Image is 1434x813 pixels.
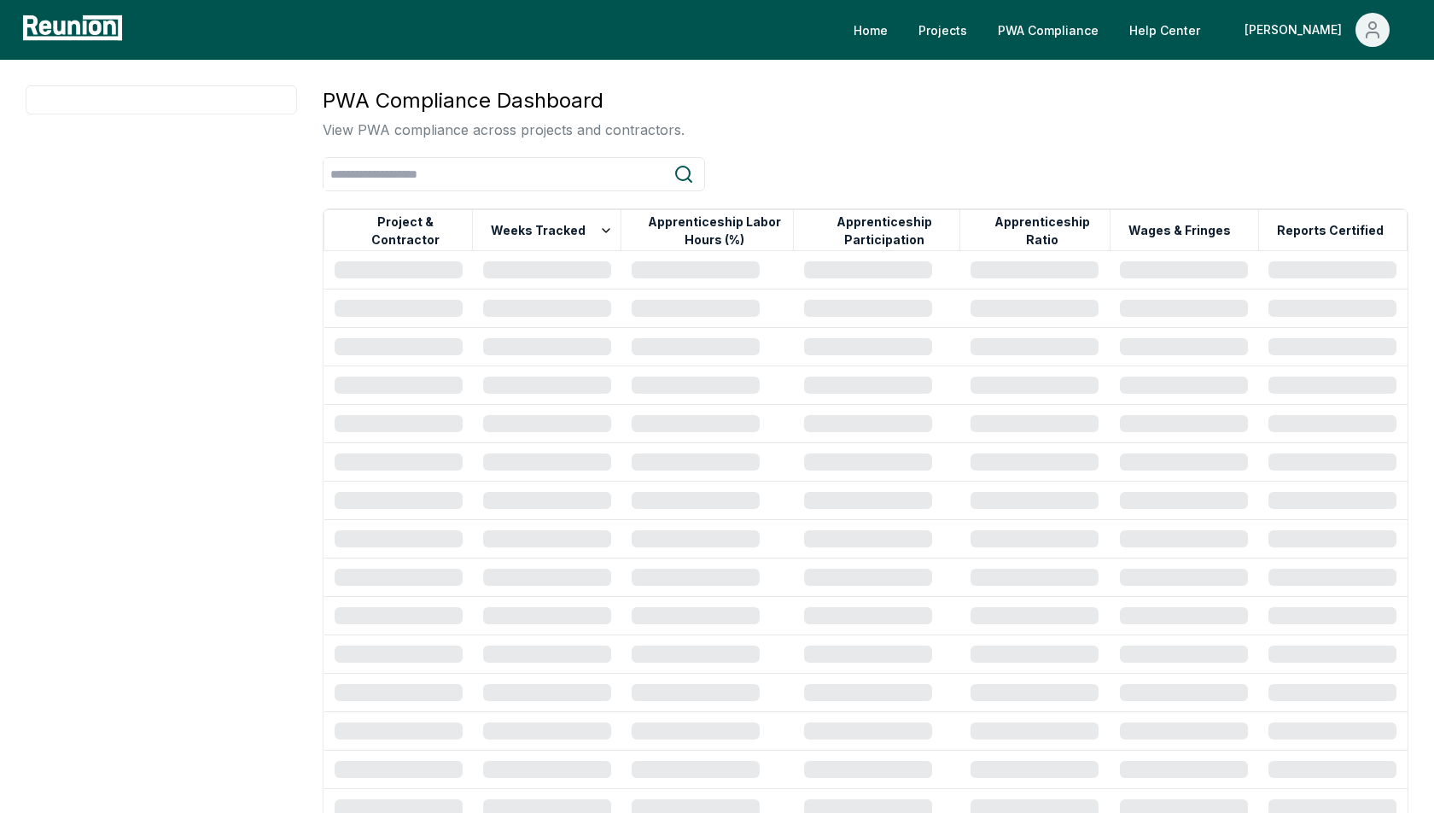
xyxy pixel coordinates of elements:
[323,120,685,140] p: View PWA compliance across projects and contractors.
[905,13,981,47] a: Projects
[1125,213,1234,248] button: Wages & Fringes
[323,85,685,116] h3: PWA Compliance Dashboard
[1231,13,1403,47] button: [PERSON_NAME]
[840,13,901,47] a: Home
[636,213,793,248] button: Apprenticeship Labor Hours (%)
[975,213,1110,248] button: Apprenticeship Ratio
[339,213,472,248] button: Project & Contractor
[487,213,616,248] button: Weeks Tracked
[808,213,959,248] button: Apprenticeship Participation
[840,13,1417,47] nav: Main
[1245,13,1349,47] div: [PERSON_NAME]
[1274,213,1387,248] button: Reports Certified
[1116,13,1214,47] a: Help Center
[984,13,1112,47] a: PWA Compliance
